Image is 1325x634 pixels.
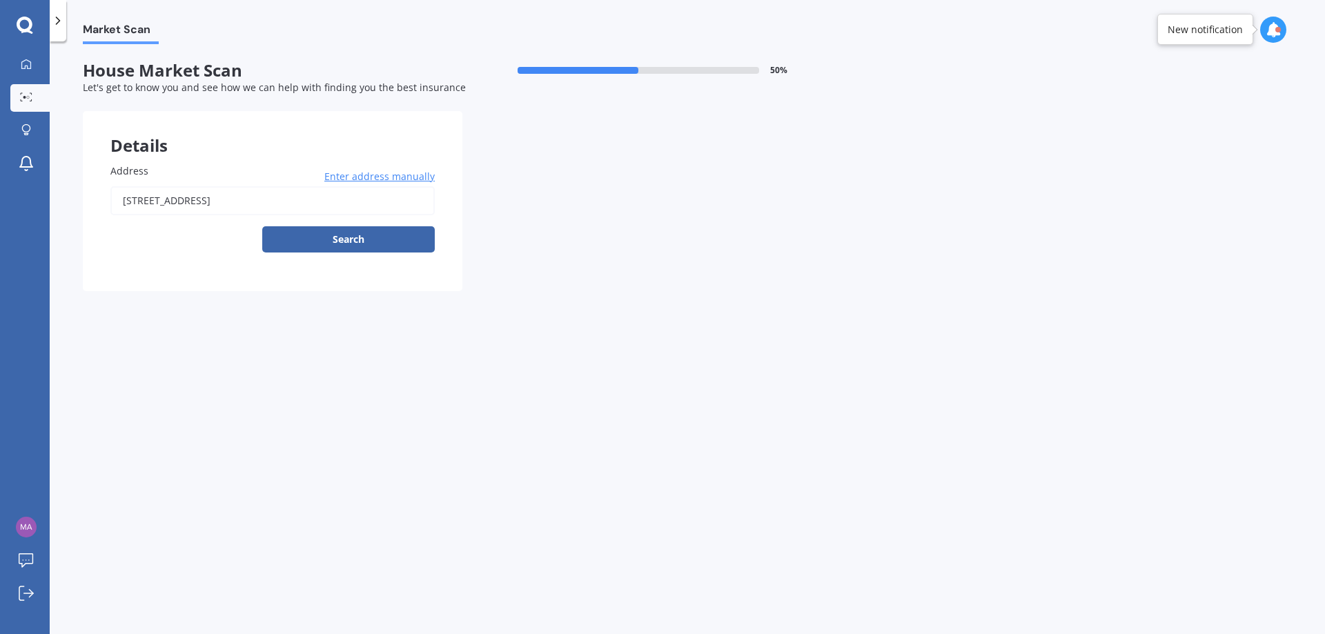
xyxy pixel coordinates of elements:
[770,66,787,75] span: 50 %
[83,23,159,41] span: Market Scan
[1168,23,1243,37] div: New notification
[16,517,37,537] img: f1bf7f15b47ea4c4b93bae5b9c93d9fb
[83,111,462,152] div: Details
[83,81,466,94] span: Let's get to know you and see how we can help with finding you the best insurance
[83,61,462,81] span: House Market Scan
[110,164,148,177] span: Address
[324,170,435,184] span: Enter address manually
[110,186,435,215] input: Enter address
[262,226,435,252] button: Search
